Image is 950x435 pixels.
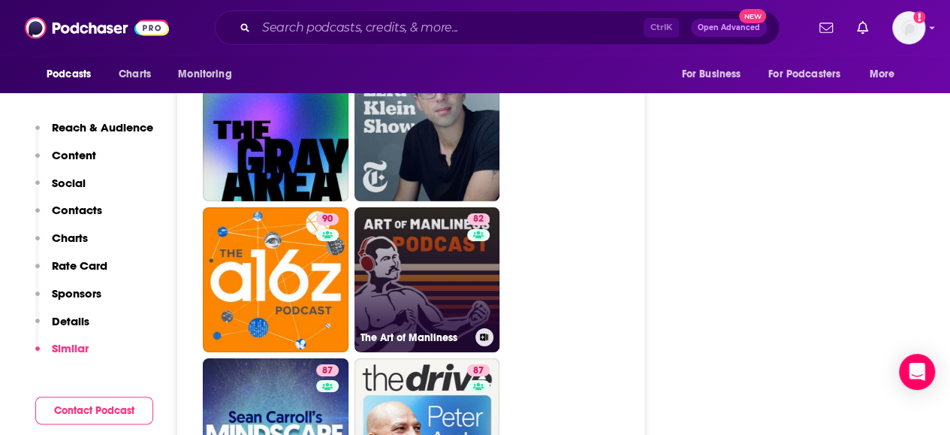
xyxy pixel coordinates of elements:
[203,207,348,353] a: 90
[25,14,169,42] img: Podchaser - Follow, Share and Rate Podcasts
[35,286,101,314] button: Sponsors
[35,397,153,424] button: Contact Podcast
[892,11,925,44] button: Show profile menu
[644,18,679,38] span: Ctrl K
[52,258,107,273] p: Rate Card
[739,9,766,23] span: New
[52,176,86,190] p: Social
[473,364,484,379] span: 87
[322,364,333,379] span: 87
[870,64,895,85] span: More
[322,212,333,227] span: 90
[851,15,874,41] a: Show notifications dropdown
[203,56,348,201] a: 79
[35,120,153,148] button: Reach & Audience
[813,15,839,41] a: Show notifications dropdown
[35,148,96,176] button: Content
[52,120,153,134] p: Reach & Audience
[52,341,89,355] p: Similar
[768,64,840,85] span: For Podcasters
[691,19,767,37] button: Open AdvancedNew
[35,258,107,286] button: Rate Card
[36,60,110,89] button: open menu
[256,16,644,40] input: Search podcasts, credits, & more...
[316,213,339,225] a: 90
[109,60,160,89] a: Charts
[35,203,102,231] button: Contacts
[35,231,88,258] button: Charts
[52,314,89,328] p: Details
[892,11,925,44] span: Logged in as RiverheadPublicity
[467,364,490,376] a: 87
[467,213,490,225] a: 82
[215,11,780,45] div: Search podcasts, credits, & more...
[52,286,101,301] p: Sponsors
[316,364,339,376] a: 87
[899,354,935,390] div: Open Intercom Messenger
[35,314,89,342] button: Details
[473,212,484,227] span: 82
[681,64,740,85] span: For Business
[167,60,251,89] button: open menu
[119,64,151,85] span: Charts
[671,60,759,89] button: open menu
[360,331,469,344] h3: The Art of Manliness
[913,11,925,23] svg: Add a profile image
[35,341,89,369] button: Similar
[758,60,862,89] button: open menu
[52,148,96,162] p: Content
[859,60,914,89] button: open menu
[698,24,760,32] span: Open Advanced
[52,203,102,217] p: Contacts
[354,207,500,353] a: 82The Art of Manliness
[892,11,925,44] img: User Profile
[52,231,88,245] p: Charts
[178,64,231,85] span: Monitoring
[354,56,500,201] a: 92
[47,64,91,85] span: Podcasts
[35,176,86,204] button: Social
